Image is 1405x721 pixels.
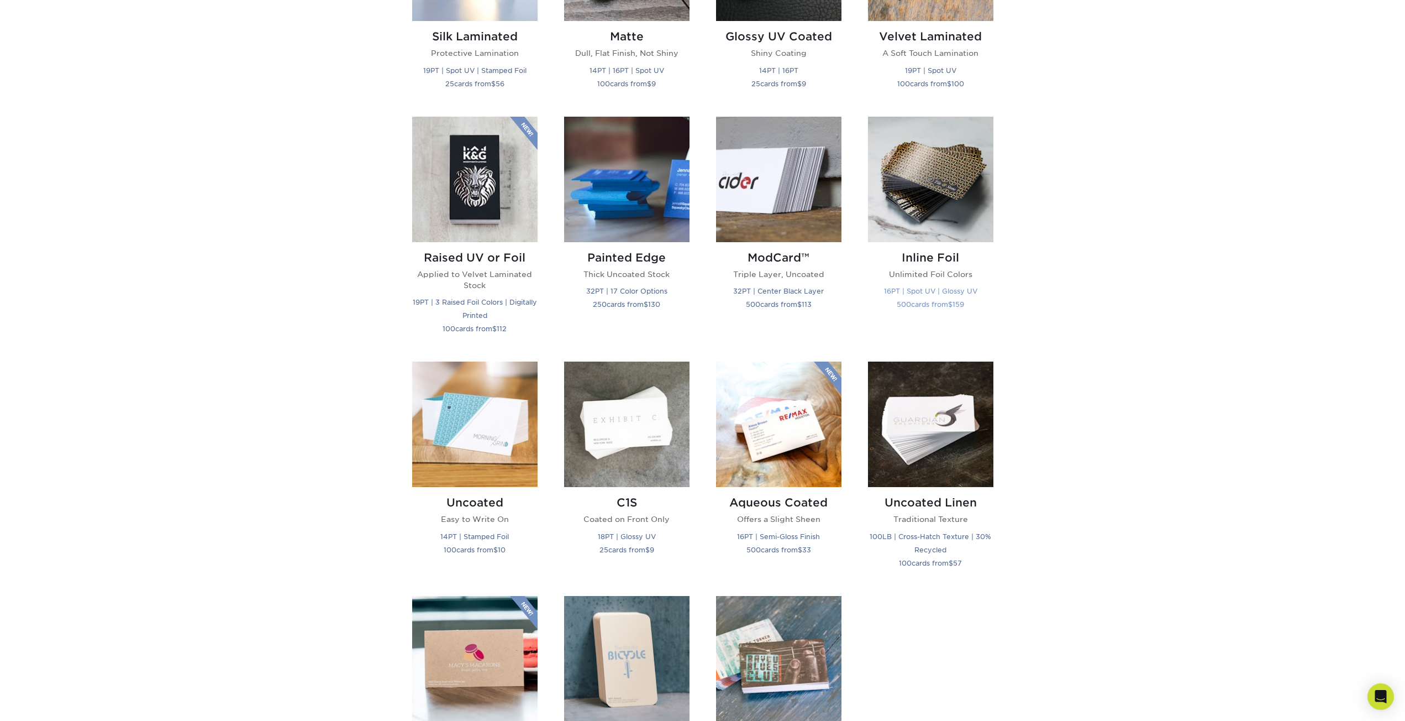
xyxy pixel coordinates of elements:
[564,48,690,59] p: Dull, Flat Finish, Not Shiny
[564,269,690,280] p: Thick Uncoated Stock
[412,117,538,349] a: Raised UV or Foil Business Cards Raised UV or Foil Applied to Velvet Laminated Stock 19PT | 3 Rai...
[733,287,824,295] small: 32PT | Center Black Layer
[797,80,802,88] span: $
[650,546,654,554] span: 9
[423,66,527,75] small: 19PT | Spot UV | Stamped Foil
[445,80,454,88] span: 25
[593,300,607,309] span: 250
[759,66,798,75] small: 14PT | 16PT
[905,66,956,75] small: 19PT | Spot UV
[870,532,991,554] small: 100LB | Cross-Hatch Texture | 30% Recycled
[564,30,690,43] h2: Matte
[412,269,538,291] p: Applied to Velvet Laminated Stock
[868,514,993,525] p: Traditional Texture
[716,269,841,280] p: Triple Layer, Uncoated
[868,269,993,280] p: Unlimited Foil Colors
[564,514,690,525] p: Coated on Front Only
[444,546,506,554] small: cards from
[797,300,802,309] span: $
[651,80,656,88] span: 9
[802,546,811,554] span: 33
[644,300,648,309] span: $
[897,80,910,88] span: 100
[716,362,841,487] img: Aqueous Coated Business Cards
[590,66,664,75] small: 14PT | 16PT | Spot UV
[586,287,667,295] small: 32PT | 17 Color Options
[597,80,656,88] small: cards from
[497,325,507,333] span: 112
[599,546,608,554] span: 25
[899,559,962,567] small: cards from
[647,80,651,88] span: $
[948,300,953,309] span: $
[814,362,841,395] img: New Product
[564,362,690,487] img: C1S Business Cards
[564,251,690,264] h2: Painted Edge
[412,362,538,487] img: Uncoated Business Cards
[564,117,690,242] img: Painted Edge Business Cards
[412,514,538,525] p: Easy to Write On
[884,287,977,295] small: 16PT | Spot UV | Glossy UV
[412,117,538,242] img: Raised UV or Foil Business Cards
[413,298,537,320] small: 19PT | 3 Raised Foil Colors | Digitally Printed
[716,117,841,349] a: ModCard™ Business Cards ModCard™ Triple Layer, Uncoated 32PT | Center Black Layer 500cards from$113
[443,325,507,333] small: cards from
[492,325,497,333] span: $
[868,362,993,487] img: Uncoated Linen Business Cards
[897,300,964,309] small: cards from
[564,496,690,509] h2: C1S
[510,117,538,150] img: New Product
[510,596,538,629] img: New Product
[953,559,962,567] span: 57
[412,362,538,582] a: Uncoated Business Cards Uncoated Easy to Write On 14PT | Stamped Foil 100cards from$10
[751,80,760,88] span: 25
[440,532,509,541] small: 14PT | Stamped Foil
[897,300,911,309] span: 500
[716,514,841,525] p: Offers a Slight Sheen
[564,117,690,349] a: Painted Edge Business Cards Painted Edge Thick Uncoated Stock 32PT | 17 Color Options 250cards fr...
[868,117,993,242] img: Inline Foil Business Cards
[599,546,654,554] small: cards from
[949,559,953,567] span: $
[746,300,760,309] span: 500
[868,117,993,349] a: Inline Foil Business Cards Inline Foil Unlimited Foil Colors 16PT | Spot UV | Glossy UV 500cards ...
[802,300,812,309] span: 113
[716,496,841,509] h2: Aqueous Coated
[412,496,538,509] h2: Uncoated
[493,546,498,554] span: $
[868,30,993,43] h2: Velvet Laminated
[412,251,538,264] h2: Raised UV or Foil
[648,300,660,309] span: 130
[868,362,993,582] a: Uncoated Linen Business Cards Uncoated Linen Traditional Texture 100LB | Cross-Hatch Texture | 30...
[802,80,806,88] span: 9
[716,48,841,59] p: Shiny Coating
[897,80,964,88] small: cards from
[597,80,610,88] span: 100
[412,48,538,59] p: Protective Lamination
[716,30,841,43] h2: Glossy UV Coated
[746,546,811,554] small: cards from
[444,546,456,554] span: 100
[598,532,656,541] small: 18PT | Glossy UV
[746,546,761,554] span: 500
[491,80,496,88] span: $
[645,546,650,554] span: $
[951,80,964,88] span: 100
[868,48,993,59] p: A Soft Touch Lamination
[593,300,660,309] small: cards from
[868,251,993,264] h2: Inline Foil
[868,496,993,509] h2: Uncoated Linen
[737,532,820,541] small: 16PT | Semi-Gloss Finish
[947,80,951,88] span: $
[445,80,504,88] small: cards from
[751,80,806,88] small: cards from
[746,300,812,309] small: cards from
[443,325,455,333] span: 100
[1367,683,1394,710] div: Open Intercom Messenger
[899,559,912,567] span: 100
[412,30,538,43] h2: Silk Laminated
[716,117,841,242] img: ModCard™ Business Cards
[498,546,506,554] span: 10
[564,362,690,582] a: C1S Business Cards C1S Coated on Front Only 18PT | Glossy UV 25cards from$9
[798,546,802,554] span: $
